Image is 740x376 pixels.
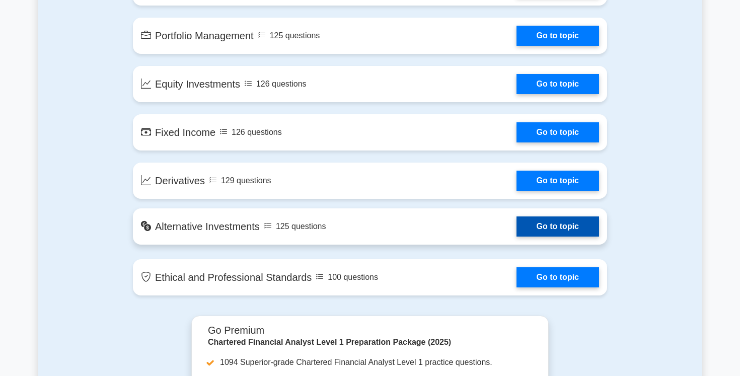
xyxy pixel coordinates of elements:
a: Go to topic [516,26,599,46]
a: Go to topic [516,267,599,287]
a: Go to topic [516,171,599,191]
a: Go to topic [516,74,599,94]
a: Go to topic [516,122,599,142]
a: Go to topic [516,216,599,237]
